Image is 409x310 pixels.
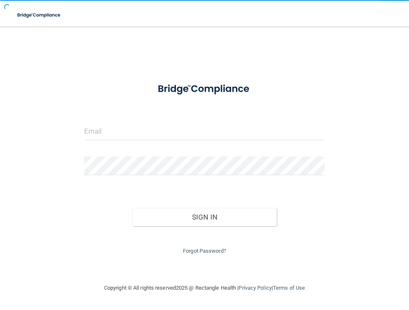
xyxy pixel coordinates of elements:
div: Copyright © All rights reserved 2025 @ Rectangle Health | | [53,275,356,301]
a: Terms of Use [273,285,305,291]
img: bridge_compliance_login_screen.278c3ca4.svg [12,7,66,24]
a: Privacy Policy [239,285,271,291]
button: Sign In [132,208,277,226]
input: Email [84,122,325,140]
img: bridge_compliance_login_screen.278c3ca4.svg [148,76,262,102]
a: Forgot Password? [183,248,226,254]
